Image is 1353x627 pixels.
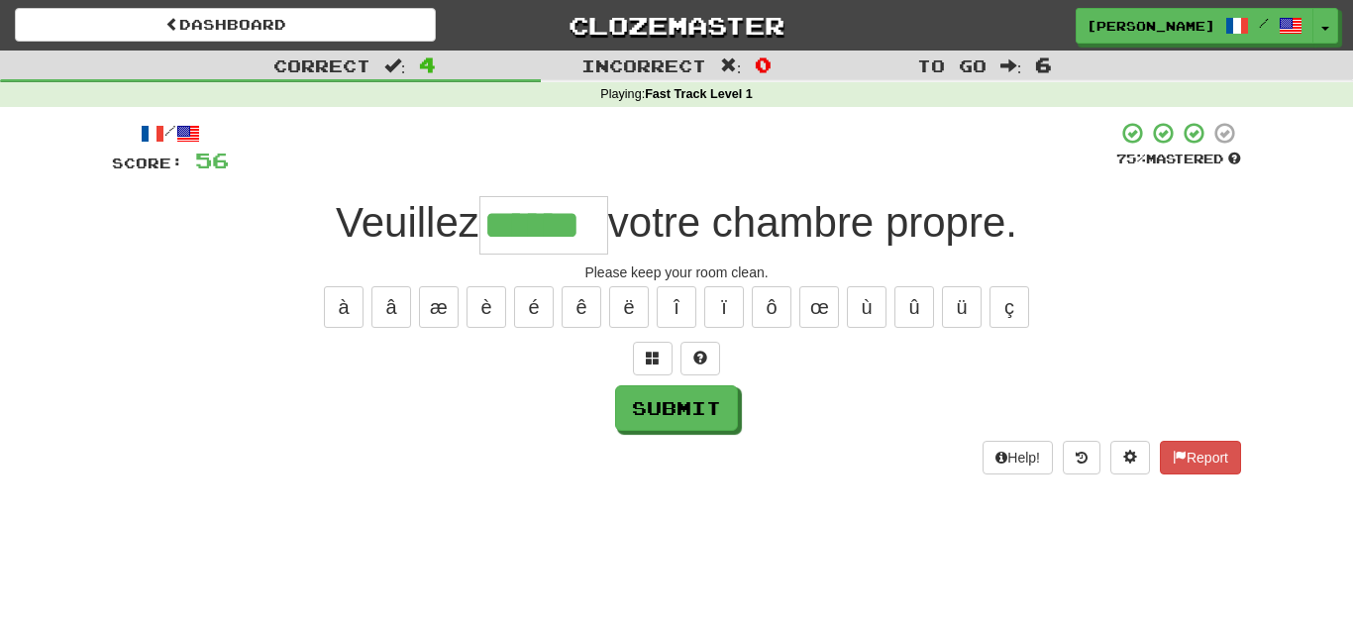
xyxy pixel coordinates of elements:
[419,286,459,328] button: æ
[324,286,364,328] button: à
[15,8,436,42] a: Dashboard
[419,52,436,76] span: 4
[704,286,744,328] button: ï
[336,199,479,246] span: Veuillez
[1259,16,1269,30] span: /
[112,121,229,146] div: /
[633,342,673,375] button: Switch sentence to multiple choice alt+p
[562,286,601,328] button: ê
[1160,441,1241,474] button: Report
[680,342,720,375] button: Single letter hint - you only get 1 per sentence and score half the points! alt+h
[645,87,753,101] strong: Fast Track Level 1
[1063,441,1100,474] button: Round history (alt+y)
[894,286,934,328] button: û
[384,57,406,74] span: :
[1076,8,1313,44] a: [PERSON_NAME] /
[1035,52,1052,76] span: 6
[273,55,370,75] span: Correct
[609,286,649,328] button: ë
[942,286,982,328] button: ü
[608,199,1017,246] span: votre chambre propre.
[917,55,987,75] span: To go
[799,286,839,328] button: œ
[112,262,1241,282] div: Please keep your room clean.
[466,8,886,43] a: Clozemaster
[371,286,411,328] button: â
[657,286,696,328] button: î
[195,148,229,172] span: 56
[112,155,183,171] span: Score:
[1116,151,1241,168] div: Mastered
[1087,17,1215,35] span: [PERSON_NAME]
[581,55,706,75] span: Incorrect
[752,286,791,328] button: ô
[615,385,738,431] button: Submit
[1000,57,1022,74] span: :
[755,52,772,76] span: 0
[983,441,1053,474] button: Help!
[467,286,506,328] button: è
[1116,151,1146,166] span: 75 %
[514,286,554,328] button: é
[720,57,742,74] span: :
[847,286,886,328] button: ù
[989,286,1029,328] button: ç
